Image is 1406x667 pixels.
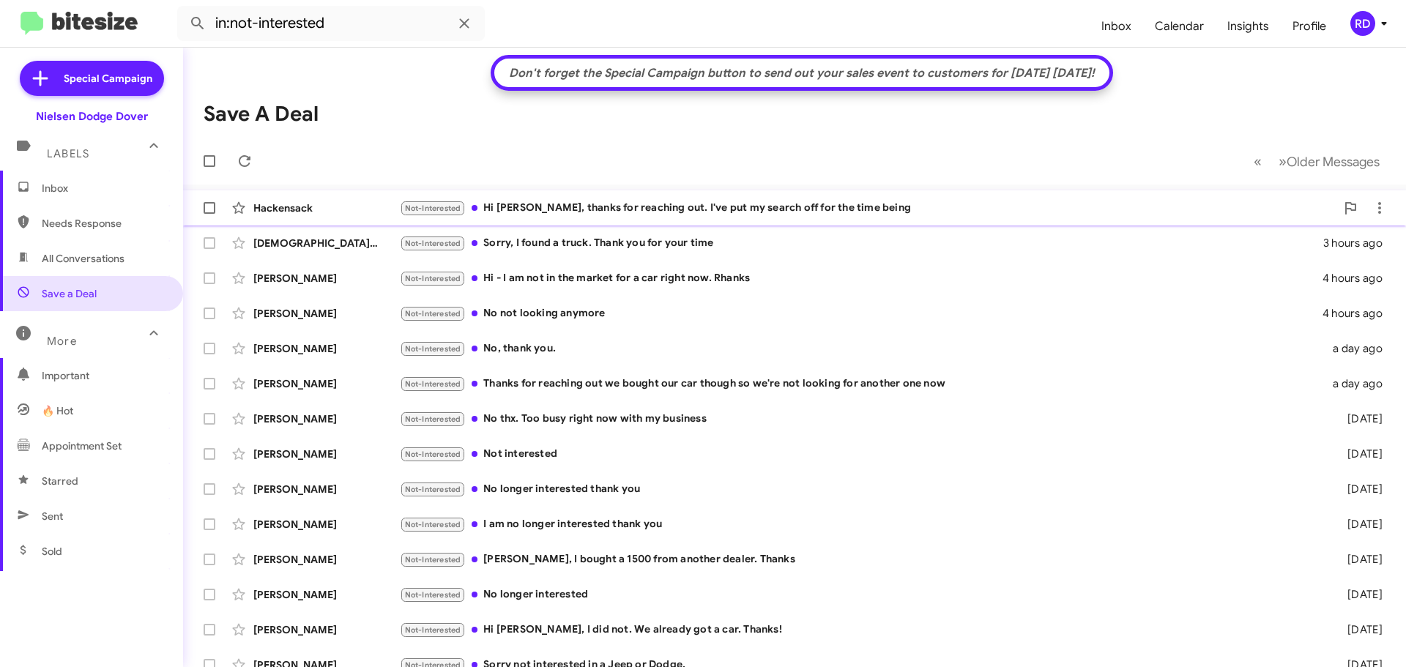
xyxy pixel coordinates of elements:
[64,71,152,86] span: Special Campaign
[253,587,400,602] div: [PERSON_NAME]
[1350,11,1375,36] div: RD
[405,414,461,424] span: Not-Interested
[400,446,1324,463] div: Not interested
[253,552,400,567] div: [PERSON_NAME]
[253,341,400,356] div: [PERSON_NAME]
[253,482,400,496] div: [PERSON_NAME]
[405,555,461,564] span: Not-Interested
[1245,146,1271,176] button: Previous
[253,622,400,637] div: [PERSON_NAME]
[1324,552,1394,567] div: [DATE]
[47,147,89,160] span: Labels
[400,586,1324,603] div: No longer interested
[502,66,1102,81] div: Don't forget the Special Campaign button to send out your sales event to customers for [DATE] [DA...
[1287,154,1380,170] span: Older Messages
[405,379,461,389] span: Not-Interested
[405,590,461,600] span: Not-Interested
[1324,341,1394,356] div: a day ago
[400,200,1336,217] div: Hi [PERSON_NAME], thanks for reaching out. I've put my search off for the time being
[400,516,1324,533] div: I am no longer interested thank you
[42,439,122,453] span: Appointment Set
[1324,376,1394,391] div: a day ago
[253,447,400,461] div: [PERSON_NAME]
[253,271,400,286] div: [PERSON_NAME]
[42,403,73,418] span: 🔥 Hot
[253,376,400,391] div: [PERSON_NAME]
[405,344,461,354] span: Not-Interested
[400,622,1324,638] div: Hi [PERSON_NAME], I did not. We already got a car. Thanks!
[42,286,97,301] span: Save a Deal
[400,235,1323,252] div: Sorry, I found a truck. Thank you for your time
[405,450,461,459] span: Not-Interested
[253,411,400,426] div: [PERSON_NAME]
[42,181,166,195] span: Inbox
[405,485,461,494] span: Not-Interested
[405,309,461,318] span: Not-Interested
[42,509,63,523] span: Sent
[1338,11,1390,36] button: RD
[1281,5,1338,48] a: Profile
[1324,447,1394,461] div: [DATE]
[400,376,1324,392] div: Thanks for reaching out we bought our car though so we're not looking for another one now
[400,551,1324,568] div: [PERSON_NAME], I bought a 1500 from another dealer. Thanks
[204,103,319,126] h1: Save a Deal
[1090,5,1143,48] a: Inbox
[1254,152,1262,171] span: «
[42,474,78,488] span: Starred
[1324,587,1394,602] div: [DATE]
[20,61,164,96] a: Special Campaign
[1279,152,1287,171] span: »
[1216,5,1281,48] a: Insights
[1324,517,1394,532] div: [DATE]
[253,201,400,215] div: Hackensack
[405,239,461,248] span: Not-Interested
[47,335,77,348] span: More
[405,625,461,635] span: Not-Interested
[1324,622,1394,637] div: [DATE]
[405,204,461,213] span: Not-Interested
[1143,5,1216,48] a: Calendar
[177,6,485,41] input: Search
[253,306,400,321] div: [PERSON_NAME]
[1323,271,1394,286] div: 4 hours ago
[1323,306,1394,321] div: 4 hours ago
[36,109,148,124] div: Nielsen Dodge Dover
[42,251,124,266] span: All Conversations
[400,340,1324,357] div: No, thank you.
[400,305,1323,322] div: No not looking anymore
[42,544,62,559] span: Sold
[400,481,1324,498] div: No longer interested thank you
[1324,482,1394,496] div: [DATE]
[1246,146,1388,176] nav: Page navigation example
[400,270,1323,287] div: Hi - I am not in the market for a car right now. Rhanks
[1323,236,1394,250] div: 3 hours ago
[405,520,461,529] span: Not-Interested
[253,236,400,250] div: [DEMOGRAPHIC_DATA][PERSON_NAME]
[42,216,166,231] span: Needs Response
[405,274,461,283] span: Not-Interested
[400,411,1324,428] div: No thx. Too busy right now with my business
[1270,146,1388,176] button: Next
[42,368,166,383] span: Important
[253,517,400,532] div: [PERSON_NAME]
[1324,411,1394,426] div: [DATE]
